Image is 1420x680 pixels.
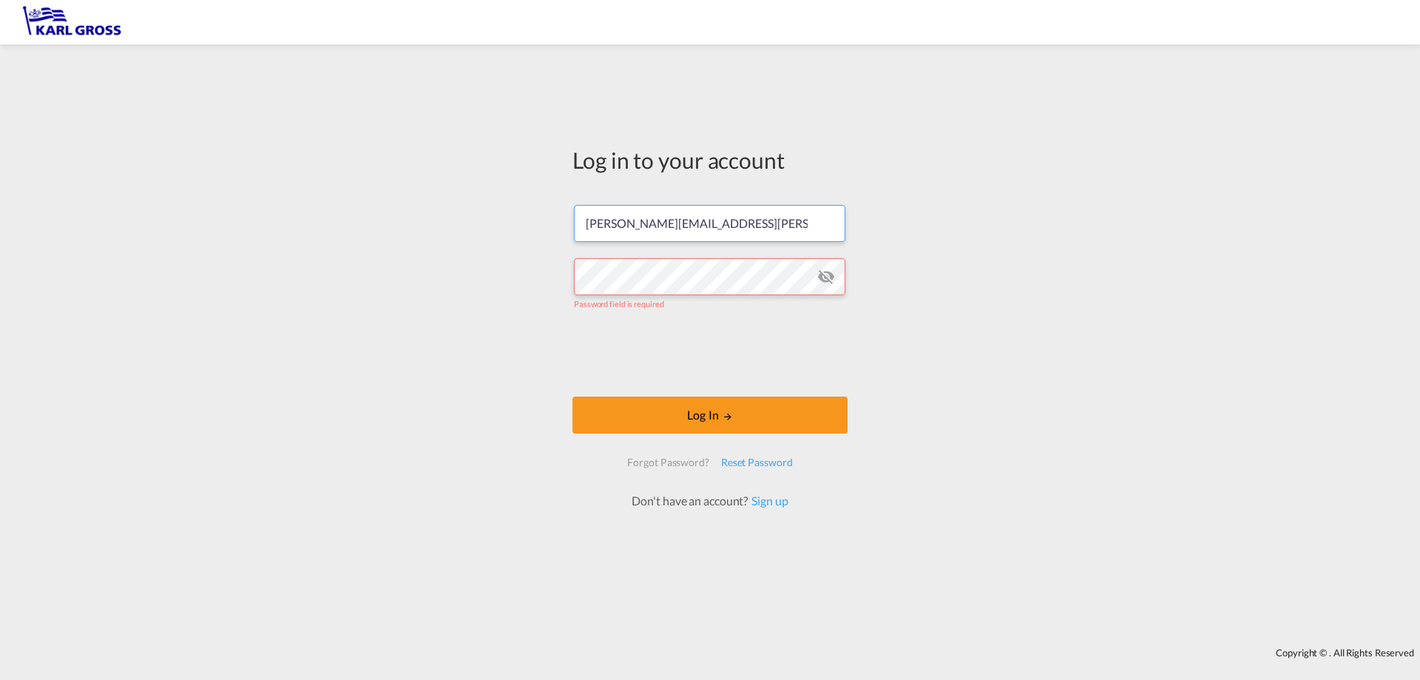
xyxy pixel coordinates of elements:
div: Reset Password [715,449,799,476]
img: 3269c73066d711f095e541db4db89301.png [22,6,122,39]
button: LOGIN [572,397,848,434]
a: Sign up [748,494,788,508]
div: Forgot Password? [621,449,714,476]
iframe: reCAPTCHA [598,324,822,382]
md-icon: icon-eye-off [817,268,835,286]
div: Log in to your account [572,144,848,175]
span: Password field is required [574,299,663,309]
div: Don't have an account? [615,493,804,509]
input: Enter email/phone number [574,205,845,242]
